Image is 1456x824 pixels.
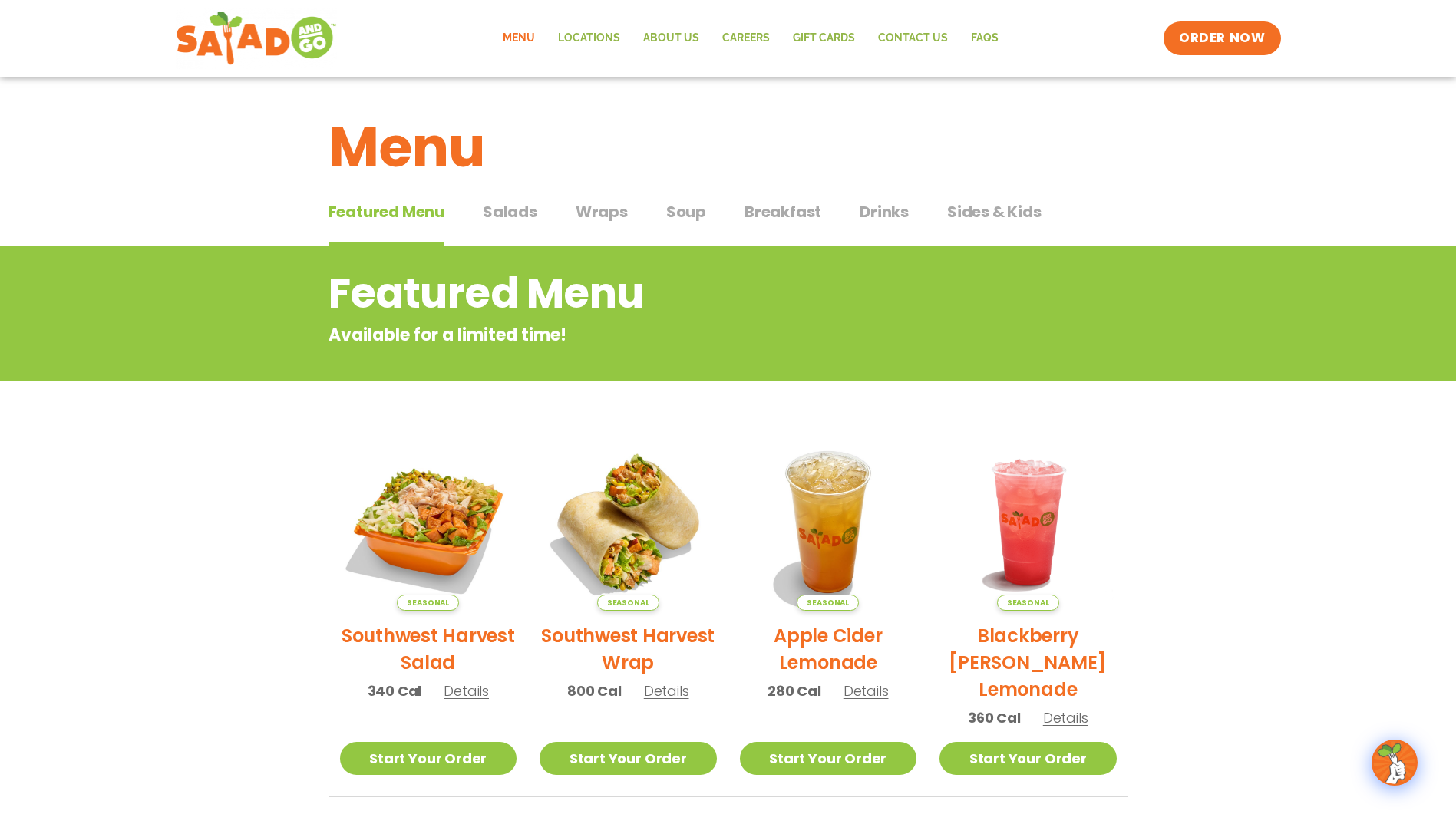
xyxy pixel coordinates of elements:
span: Seasonal [797,595,859,611]
nav: Menu [491,21,1010,56]
a: Start Your Order [740,742,917,775]
h2: Apple Cider Lemonade [740,622,917,676]
span: 800 Cal [567,681,622,701]
span: Sides & Kids [947,200,1042,223]
h2: Blackberry [PERSON_NAME] Lemonade [939,622,1117,703]
img: Product photo for Blackberry Bramble Lemonade [939,433,1117,611]
span: ORDER NOW [1179,29,1265,48]
span: Wraps [576,200,628,223]
span: Breakfast [745,200,821,223]
div: Tabbed content [329,195,1128,247]
h2: Southwest Harvest Wrap [540,622,717,676]
a: FAQs [959,21,1010,56]
span: Details [1043,708,1088,727]
a: Careers [711,21,781,56]
span: Seasonal [597,595,659,611]
img: Product photo for Southwest Harvest Wrap [540,433,717,611]
img: Product photo for Apple Cider Lemonade [740,433,917,611]
span: Soup [666,200,706,223]
a: About Us [632,21,711,56]
a: Locations [546,21,632,56]
h2: Southwest Harvest Salad [340,622,517,676]
span: Seasonal [397,595,459,611]
span: 280 Cal [768,681,821,701]
img: Product photo for Southwest Harvest Salad [340,433,517,611]
img: wpChatIcon [1373,741,1416,784]
span: Details [644,681,689,700]
span: Drinks [860,200,909,223]
img: new-SAG-logo-768×292 [176,8,338,69]
span: 340 Cal [368,681,422,701]
span: Featured Menu [329,200,444,223]
h1: Menu [329,106,1128,189]
a: Start Your Order [939,742,1117,775]
h2: Featured Menu [329,262,1005,325]
a: Start Your Order [340,742,517,775]
span: Details [844,681,889,700]
span: 360 Cal [968,707,1021,728]
a: Contact Us [867,21,959,56]
p: Available for a limited time! [329,322,1005,348]
a: ORDER NOW [1164,21,1280,55]
span: Salads [483,200,537,223]
a: Menu [491,21,546,56]
span: Details [444,681,489,700]
span: Seasonal [997,595,1059,611]
a: Start Your Order [540,742,717,775]
a: GIFT CARDS [781,21,867,56]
